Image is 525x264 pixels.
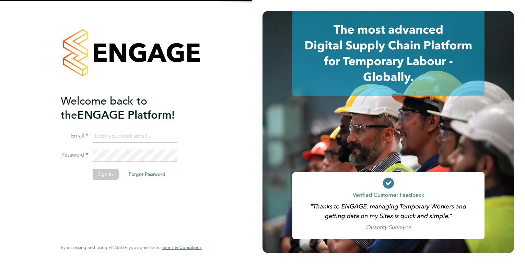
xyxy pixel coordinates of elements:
[61,94,195,122] h2: ENGAGE Platform!
[61,152,88,159] label: Password
[162,245,201,250] a: Terms & Conditions
[92,169,118,180] button: Sign In
[61,244,201,250] span: By accessing and using ENGAGE you agree to our
[162,244,201,250] span: Terms & Conditions
[61,94,147,122] span: Welcome back to the
[61,132,88,140] label: Email
[123,169,171,180] button: Forgot Password
[92,130,177,143] input: Enter your work email...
